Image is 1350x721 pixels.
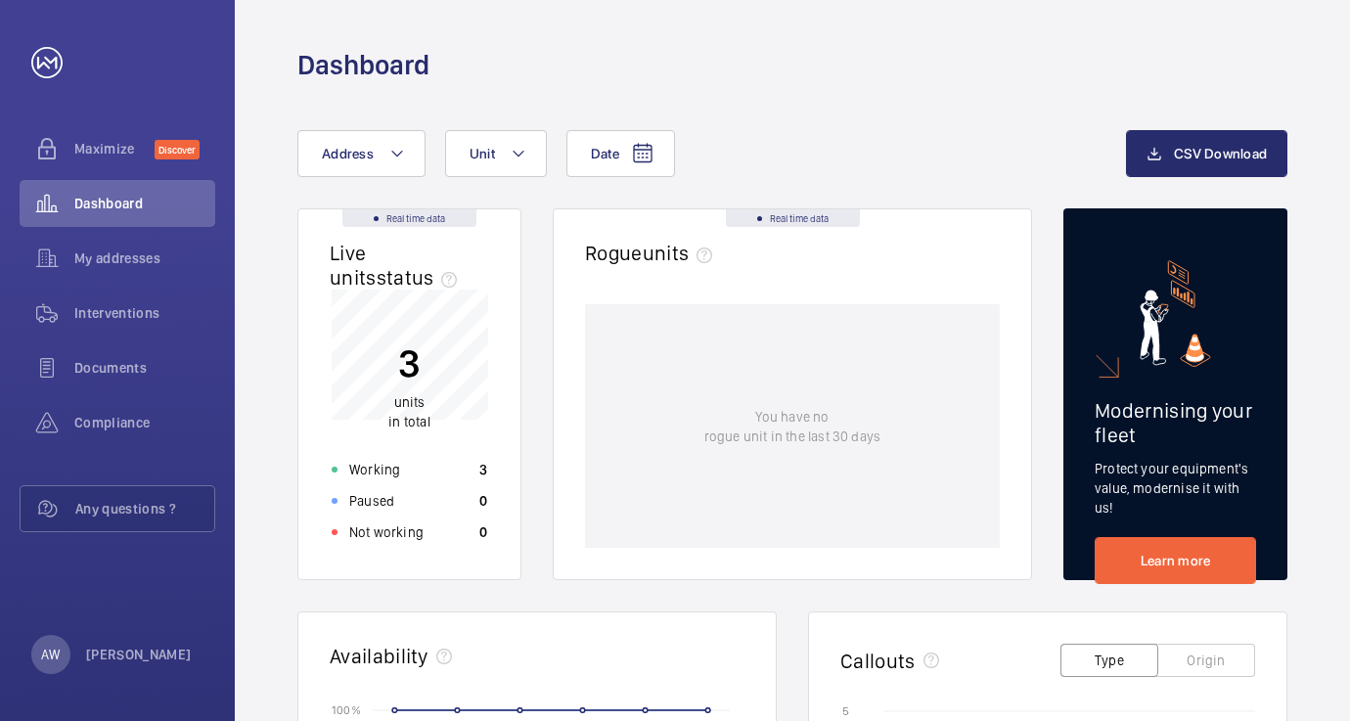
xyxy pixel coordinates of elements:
[297,47,429,83] h1: Dashboard
[74,413,215,432] span: Compliance
[349,460,400,479] p: Working
[1060,644,1158,677] button: Type
[479,522,487,542] p: 0
[86,645,192,664] p: [PERSON_NAME]
[74,358,215,378] span: Documents
[342,209,476,227] div: Real time data
[585,241,720,265] h2: Rogue
[1095,398,1256,447] h2: Modernising your fleet
[388,338,429,387] p: 3
[74,248,215,268] span: My addresses
[479,460,487,479] p: 3
[297,130,426,177] button: Address
[394,394,426,410] span: units
[349,491,394,511] p: Paused
[332,702,361,716] text: 100 %
[445,130,547,177] button: Unit
[330,241,465,290] h2: Live units
[840,649,916,673] h2: Callouts
[643,241,721,265] span: units
[1157,644,1255,677] button: Origin
[842,704,849,718] text: 5
[330,644,428,668] h2: Availability
[479,491,487,511] p: 0
[75,499,214,518] span: Any questions ?
[1095,459,1256,518] p: Protect your equipment's value, modernise it with us!
[704,407,880,446] p: You have no rogue unit in the last 30 days
[388,392,429,431] p: in total
[322,146,374,161] span: Address
[1174,146,1267,161] span: CSV Download
[726,209,860,227] div: Real time data
[1140,260,1211,367] img: marketing-card.svg
[74,303,215,323] span: Interventions
[1126,130,1287,177] button: CSV Download
[155,140,200,159] span: Discover
[74,139,155,158] span: Maximize
[377,265,466,290] span: status
[74,194,215,213] span: Dashboard
[566,130,675,177] button: Date
[1095,537,1256,584] a: Learn more
[41,645,60,664] p: AW
[470,146,495,161] span: Unit
[349,522,424,542] p: Not working
[591,146,619,161] span: Date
